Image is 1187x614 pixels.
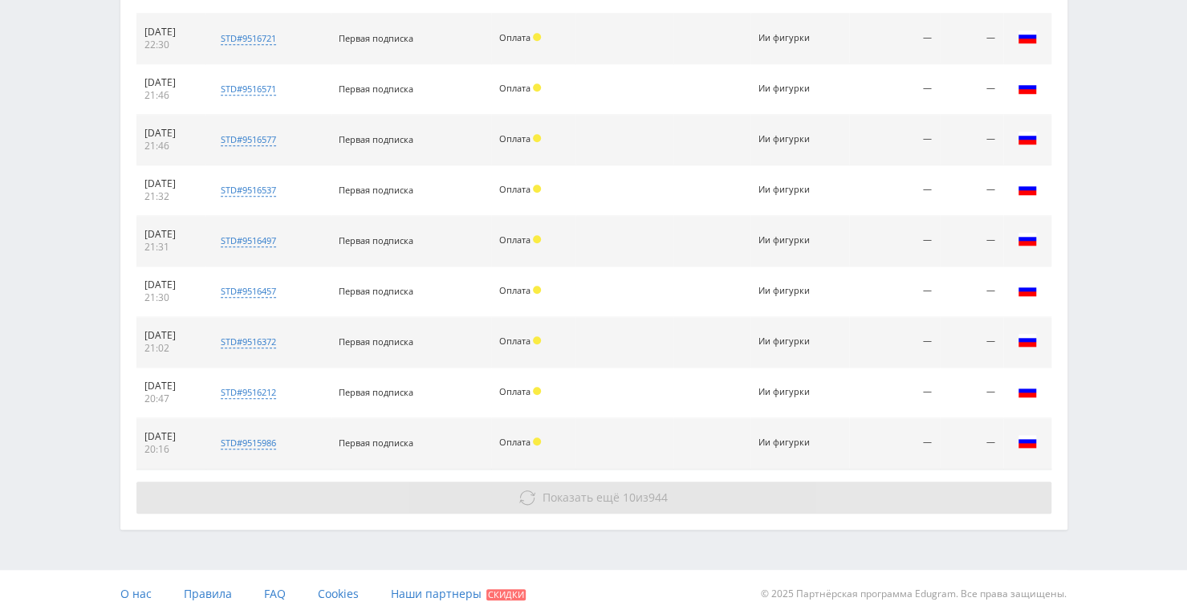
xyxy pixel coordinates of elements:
[1018,78,1037,97] img: rus.png
[849,266,940,317] td: —
[339,133,413,145] span: Первая подписка
[221,386,276,399] div: std#9516212
[221,234,276,247] div: std#9516497
[144,342,197,355] div: 21:02
[758,387,831,397] div: Ии фигурки
[940,317,1003,368] td: —
[184,586,232,601] span: Правила
[758,83,831,94] div: Ии фигурки
[648,490,668,505] span: 944
[758,185,831,195] div: Ии фигурки
[1018,432,1037,451] img: rus.png
[339,234,413,246] span: Первая подписка
[758,336,831,347] div: Ии фигурки
[849,14,940,64] td: —
[144,392,197,405] div: 20:47
[144,380,197,392] div: [DATE]
[849,418,940,469] td: —
[940,165,1003,216] td: —
[758,286,831,296] div: Ии фигурки
[499,284,530,296] span: Оплата
[499,234,530,246] span: Оплата
[144,241,197,254] div: 21:31
[543,490,668,505] span: из
[339,32,413,44] span: Первая подписка
[1018,27,1037,47] img: rus.png
[533,286,541,294] span: Холд
[1018,128,1037,148] img: rus.png
[144,228,197,241] div: [DATE]
[339,386,413,398] span: Первая подписка
[758,437,831,448] div: Ии фигурки
[499,436,530,448] span: Оплата
[849,216,940,266] td: —
[533,336,541,344] span: Холд
[318,586,359,601] span: Cookies
[264,586,286,601] span: FAQ
[144,177,197,190] div: [DATE]
[144,279,197,291] div: [DATE]
[533,185,541,193] span: Холд
[499,82,530,94] span: Оплата
[533,83,541,91] span: Холд
[144,26,197,39] div: [DATE]
[623,490,636,505] span: 10
[339,83,413,95] span: Первая подписка
[849,64,940,115] td: —
[499,335,530,347] span: Оплата
[221,437,276,449] div: std#9515986
[849,165,940,216] td: —
[221,285,276,298] div: std#9516457
[940,266,1003,317] td: —
[758,235,831,246] div: Ии фигурки
[136,482,1051,514] button: Показать ещё 10из944
[499,31,530,43] span: Оплата
[940,216,1003,266] td: —
[144,291,197,304] div: 21:30
[144,127,197,140] div: [DATE]
[849,115,940,165] td: —
[940,368,1003,418] td: —
[144,443,197,456] div: 20:16
[144,329,197,342] div: [DATE]
[221,133,276,146] div: std#9516577
[940,115,1003,165] td: —
[144,140,197,152] div: 21:46
[940,64,1003,115] td: —
[1018,331,1037,350] img: rus.png
[1018,179,1037,198] img: rus.png
[533,387,541,395] span: Холд
[339,184,413,196] span: Первая подписка
[849,317,940,368] td: —
[144,76,197,89] div: [DATE]
[940,418,1003,469] td: —
[221,83,276,96] div: std#9516571
[339,335,413,348] span: Первая подписка
[1018,230,1037,249] img: rus.png
[221,184,276,197] div: std#9516537
[1018,381,1037,401] img: rus.png
[486,589,526,600] span: Скидки
[144,190,197,203] div: 21:32
[940,14,1003,64] td: —
[758,134,831,144] div: Ии фигурки
[533,437,541,445] span: Холд
[499,183,530,195] span: Оплата
[120,586,152,601] span: О нас
[499,385,530,397] span: Оплата
[499,132,530,144] span: Оплата
[221,335,276,348] div: std#9516372
[144,430,197,443] div: [DATE]
[391,586,482,601] span: Наши партнеры
[144,89,197,102] div: 21:46
[1018,280,1037,299] img: rus.png
[144,39,197,51] div: 22:30
[339,285,413,297] span: Первая подписка
[533,134,541,142] span: Холд
[533,33,541,41] span: Холд
[849,368,940,418] td: —
[533,235,541,243] span: Холд
[543,490,620,505] span: Показать ещё
[221,32,276,45] div: std#9516721
[758,33,831,43] div: Ии фигурки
